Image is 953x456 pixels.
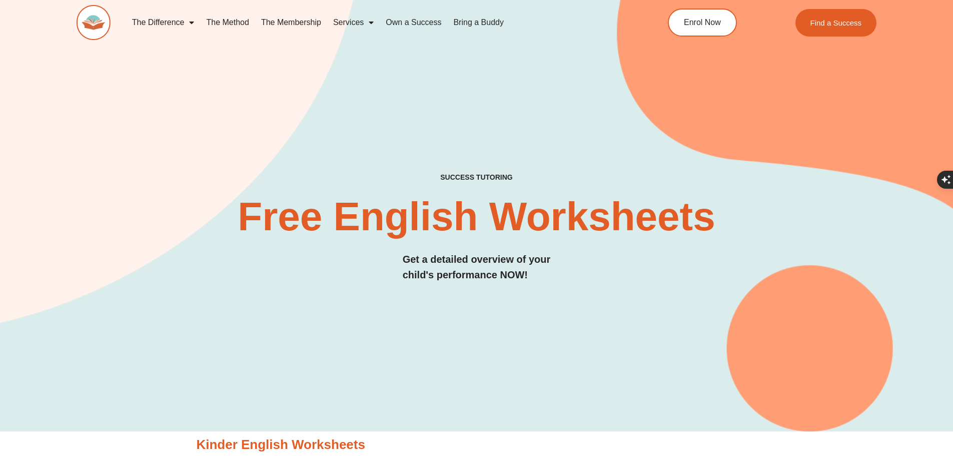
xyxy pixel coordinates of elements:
h4: SUCCESS TUTORING​ [358,173,595,182]
span: Find a Success [810,19,862,27]
a: Services [327,11,380,34]
nav: Menu [126,11,622,34]
a: The Difference [126,11,201,34]
a: Find a Success [795,9,877,37]
a: The Membership [255,11,327,34]
h2: Free English Worksheets​ [213,197,741,237]
a: Enrol Now [668,9,737,37]
span: Enrol Now [684,19,721,27]
a: Bring a Buddy [447,11,510,34]
a: Own a Success [380,11,447,34]
a: The Method [200,11,255,34]
h3: Get a detailed overview of your child's performance NOW! [403,252,551,283]
h3: Kinder English Worksheets [197,436,757,453]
